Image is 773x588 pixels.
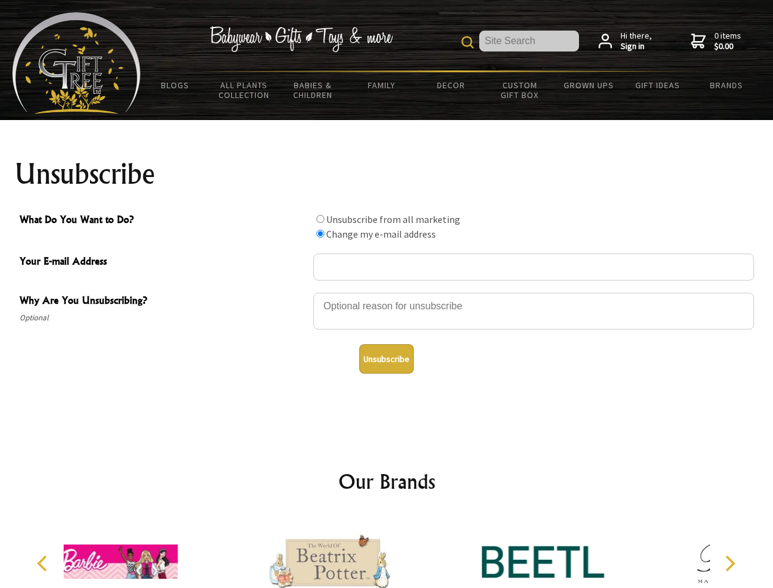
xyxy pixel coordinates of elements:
[316,230,324,238] input: What Do You Want to Do?
[313,254,754,281] input: Your E-mail Address
[479,31,579,51] input: Site Search
[461,36,474,48] img: product search
[326,228,436,240] label: Change my e-mail address
[20,212,307,230] span: What Do You Want to Do?
[24,467,749,496] h2: Our Brands
[20,293,307,311] span: Why Are You Unsubscribing?
[15,159,759,189] h1: Unsubscribe
[278,72,348,108] a: Babies & Children
[210,72,279,108] a: All Plants Collection
[348,72,417,98] a: Family
[621,31,652,52] span: Hi there,
[691,31,741,52] a: 0 items$0.00
[714,30,741,52] span: 0 items
[209,26,393,52] img: Babywear - Gifts - Toys & more
[621,41,652,52] strong: Sign in
[31,550,58,577] button: Previous
[623,72,692,98] a: Gift Ideas
[599,31,652,52] a: Hi there,Sign in
[692,72,761,98] a: Brands
[326,213,460,225] label: Unsubscribe from all marketing
[716,550,743,577] button: Next
[141,72,210,98] a: BLOGS
[20,254,307,271] span: Your E-mail Address
[714,41,741,52] strong: $0.00
[485,72,555,108] a: Custom Gift Box
[12,12,141,114] img: Babyware - Gifts - Toys and more...
[313,293,754,330] textarea: Why Are You Unsubscribing?
[359,344,414,374] button: Unsubscribe
[316,215,324,223] input: What Do You Want to Do?
[554,72,623,98] a: Grown Ups
[416,72,485,98] a: Decor
[20,311,307,325] span: Optional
